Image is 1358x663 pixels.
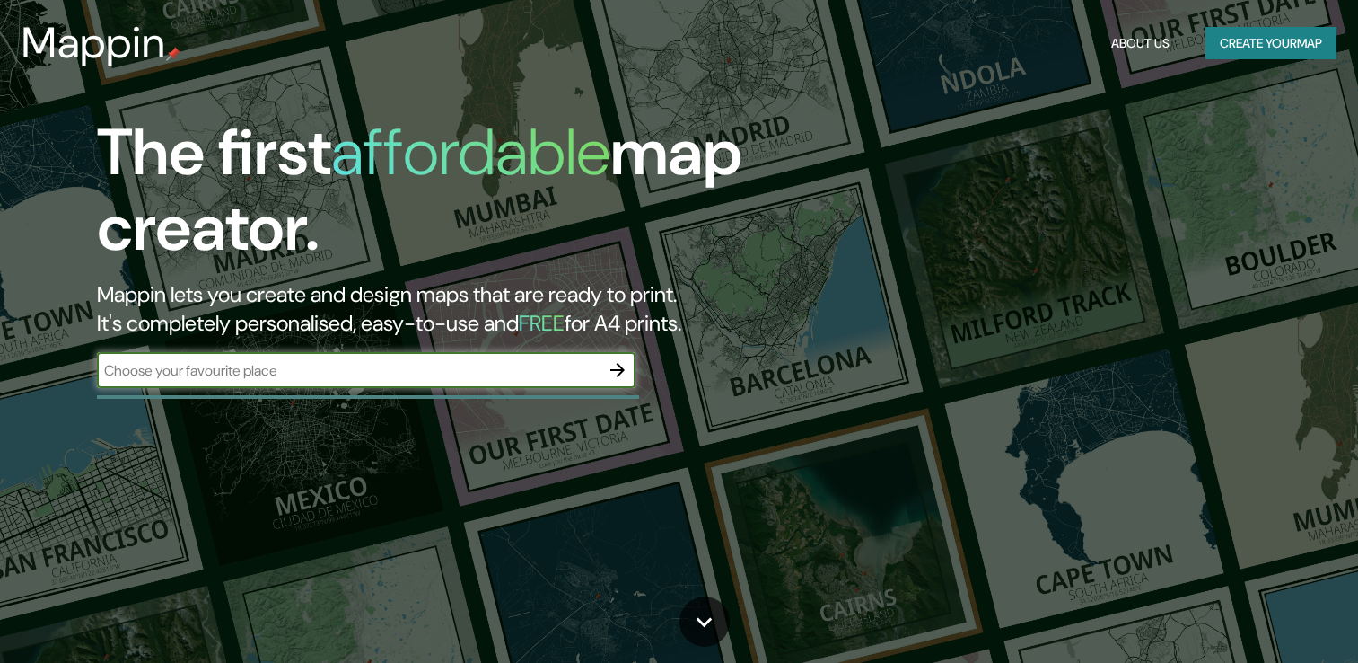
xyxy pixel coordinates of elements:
button: About Us [1104,27,1177,60]
h5: FREE [519,309,565,337]
h1: The first map creator. [97,115,776,280]
h1: affordable [331,110,610,194]
input: Choose your favourite place [97,360,600,381]
img: mappin-pin [166,47,180,61]
h2: Mappin lets you create and design maps that are ready to print. It's completely personalised, eas... [97,280,776,338]
button: Create yourmap [1205,27,1336,60]
h3: Mappin [22,18,166,68]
